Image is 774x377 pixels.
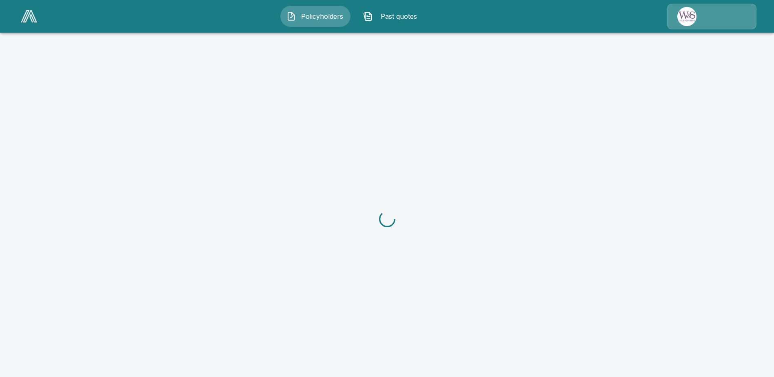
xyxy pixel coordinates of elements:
[280,6,350,27] button: Policyholders IconPolicyholders
[286,11,296,21] img: Policyholders Icon
[357,6,427,27] button: Past quotes IconPast quotes
[299,11,344,21] span: Policyholders
[21,10,37,22] img: AA Logo
[376,11,421,21] span: Past quotes
[363,11,373,21] img: Past quotes Icon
